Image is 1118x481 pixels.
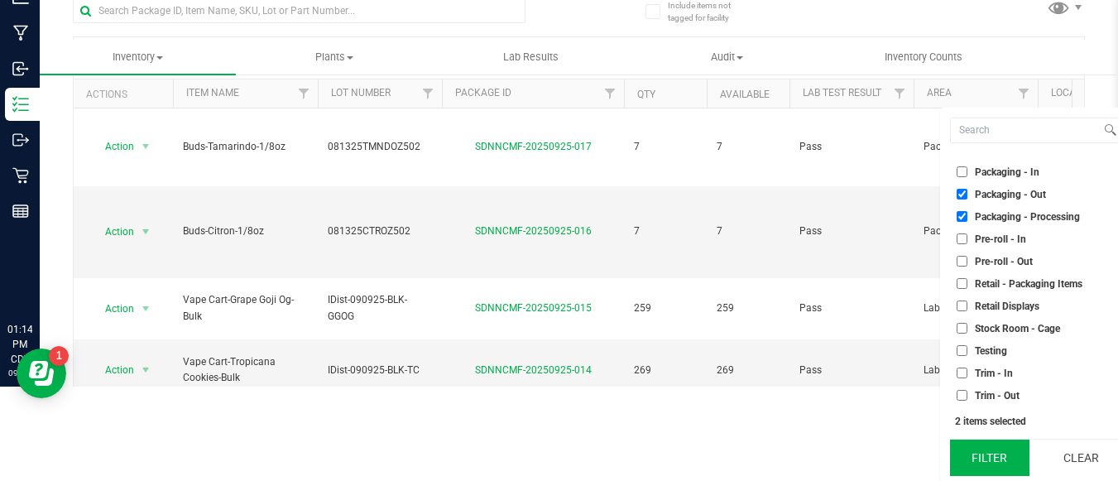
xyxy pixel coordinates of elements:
span: Action [90,297,135,320]
span: Testing [975,346,1007,356]
a: Package ID [455,87,511,99]
input: Pre-roll - Out [957,256,967,267]
span: 259 [634,301,697,316]
input: Retail Displays [957,301,967,311]
span: 081325TMNDOZ502 [328,139,432,155]
input: Trim - In [957,368,967,378]
a: Inventory [40,40,236,75]
a: Location [1051,87,1097,99]
a: Inventory Counts [825,40,1021,75]
span: Vape Cart-Tropicana Cookies-Bulk [183,354,308,386]
a: SDNNCMF-20250925-016 [475,225,592,237]
input: Packaging - Out [957,189,967,200]
input: Packaging - Processing [957,211,967,222]
span: Packaging - In [924,139,1028,155]
span: Retail Displays [975,301,1039,311]
input: Stock Room - Cage [957,323,967,334]
span: Pass [799,363,904,378]
span: Trim - Out [975,391,1020,401]
span: Pass [799,224,904,239]
input: Testing [957,345,967,356]
span: Action [90,220,135,243]
span: Pass [799,301,904,316]
a: SDNNCMF-20250925-015 [475,302,592,314]
span: IDist-090925-BLK-GGOG [328,292,432,324]
span: Plants [237,50,431,65]
span: select [136,220,156,243]
span: 259 [717,301,780,316]
a: Filter [1010,79,1038,108]
a: Filter [415,79,442,108]
span: Packaging - Processing [975,212,1080,222]
span: Inventory [40,50,236,65]
input: Trim - Out [957,390,967,401]
span: 7 [634,224,697,239]
span: Stock Room - Cage [975,324,1060,334]
a: Item Name [186,87,239,99]
span: Lab - Cage #1 [924,363,1028,378]
span: Pass [799,139,904,155]
div: 2 items selected [955,416,1116,427]
a: SDNNCMF-20250925-014 [475,364,592,376]
span: Retail - Packaging Items [975,279,1082,289]
span: Pre-roll - In [975,234,1026,244]
inline-svg: Retail [12,167,29,184]
a: Lab Results [432,40,628,75]
div: Actions [86,89,166,100]
a: Available [720,89,770,100]
a: Filter [290,79,318,108]
a: Filter [886,79,914,108]
p: 09/25 [7,367,32,379]
a: Filter [597,79,624,108]
span: Lab Results [481,50,581,65]
span: Packaging - In [975,167,1039,177]
span: 7 [717,224,780,239]
span: select [136,135,156,158]
input: Pre-roll - In [957,233,967,244]
inline-svg: Reports [12,203,29,219]
span: Trim - In [975,368,1013,378]
a: Lab Test Result [803,87,881,99]
inline-svg: Manufacturing [12,25,29,41]
span: Lab - Cage #1 [924,301,1028,316]
span: Pre-roll - Out [975,257,1033,267]
input: Packaging - In [957,166,967,177]
span: 269 [634,363,697,378]
a: Area [927,87,952,99]
span: select [136,297,156,320]
span: Audit [630,50,824,65]
span: 7 [634,139,697,155]
a: Lot Number [331,87,391,99]
span: 081325CTROZ502 [328,224,432,239]
button: Filter [950,440,1029,476]
span: Buds-Tamarindo-1/8oz [183,139,308,155]
a: Audit [629,40,825,75]
span: Packaging - In [924,224,1028,239]
span: Action [90,358,135,382]
span: select [136,358,156,382]
span: 7 [717,139,780,155]
input: Retail - Packaging Items [957,278,967,289]
iframe: Resource center unread badge [49,346,69,366]
span: IDist-090925-BLK-TC [328,363,432,378]
iframe: Resource center [17,349,66,398]
span: 269 [717,363,780,378]
span: Vape Cart-Grape Goji Og-Bulk [183,292,308,324]
span: Buds-Citron-1/8oz [183,224,308,239]
a: Qty [637,89,655,100]
input: Search [951,118,1101,142]
a: SDNNCMF-20250925-017 [475,141,592,152]
inline-svg: Inbound [12,60,29,77]
span: Action [90,135,135,158]
inline-svg: Outbound [12,132,29,148]
a: Plants [236,40,432,75]
inline-svg: Inventory [12,96,29,113]
span: Packaging - Out [975,190,1046,200]
p: 01:14 PM CDT [7,322,32,367]
span: Inventory Counts [862,50,985,65]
